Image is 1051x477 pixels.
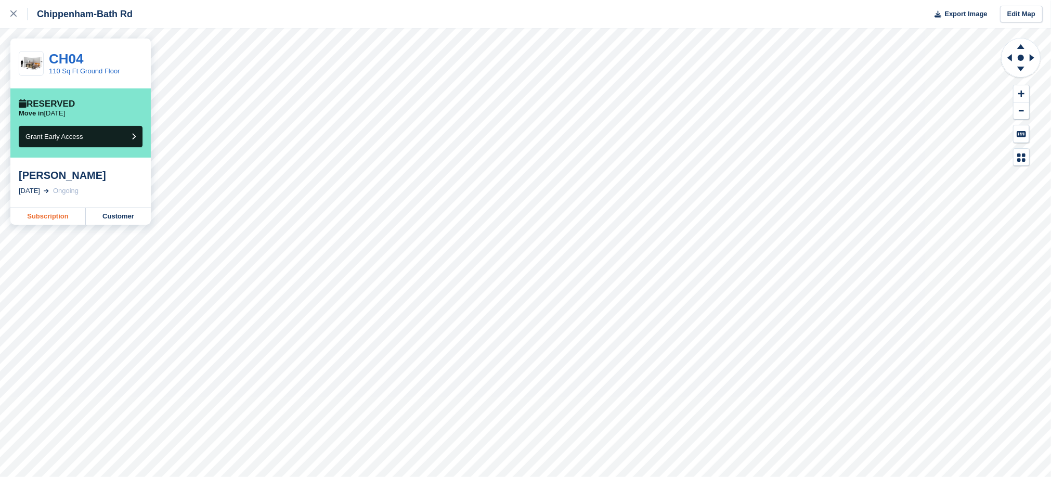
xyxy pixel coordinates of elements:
[49,51,83,67] a: CH04
[28,8,133,20] div: Chippenham-Bath Rd
[19,55,43,73] img: 110%20sq%20ft.jpg
[49,67,120,75] a: 110 Sq Ft Ground Floor
[1014,125,1029,143] button: Keyboard Shortcuts
[53,186,79,196] div: Ongoing
[86,208,151,225] a: Customer
[1000,6,1043,23] a: Edit Map
[944,9,987,19] span: Export Image
[1014,102,1029,120] button: Zoom Out
[10,208,86,225] a: Subscription
[19,169,142,182] div: [PERSON_NAME]
[44,189,49,193] img: arrow-right-light-icn-cde0832a797a2874e46488d9cf13f60e5c3a73dbe684e267c42b8395dfbc2abf.svg
[25,133,83,140] span: Grant Early Access
[19,109,44,117] span: Move in
[1014,85,1029,102] button: Zoom In
[19,126,142,147] button: Grant Early Access
[928,6,988,23] button: Export Image
[1014,149,1029,166] button: Map Legend
[19,186,40,196] div: [DATE]
[19,109,65,118] p: [DATE]
[19,99,75,109] div: Reserved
